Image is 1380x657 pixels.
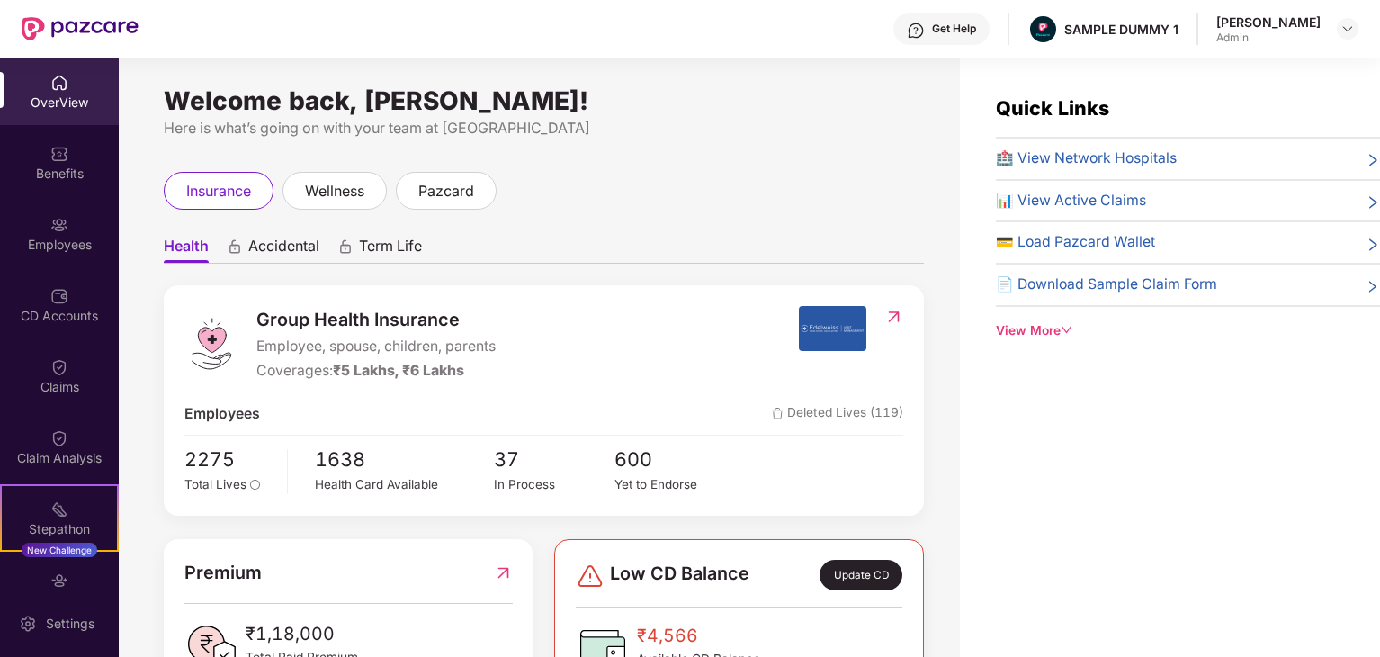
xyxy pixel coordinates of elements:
[996,148,1177,170] span: 🏥 View Network Hospitals
[50,216,68,234] img: svg+xml;base64,PHN2ZyBpZD0iRW1wbG95ZWVzIiB4bWxucz0iaHR0cDovL3d3dy53My5vcmcvMjAwMC9zdmciIHdpZHRoPS...
[1366,235,1380,254] span: right
[22,543,97,557] div: New Challenge
[315,445,495,475] span: 1638
[184,403,260,426] span: Employees
[227,238,243,255] div: animation
[996,190,1146,212] span: 📊 View Active Claims
[772,408,784,419] img: deleteIcon
[184,477,246,491] span: Total Lives
[333,362,464,379] span: ₹5 Lakhs, ₹6 Lakhs
[1366,151,1380,170] span: right
[1064,21,1178,38] div: SAMPLE DUMMY 1
[50,429,68,447] img: svg+xml;base64,PHN2ZyBpZD0iQ2xhaW0iIHhtbG5zPSJodHRwOi8vd3d3LnczLm9yZy8yMDAwL3N2ZyIgd2lkdGg9IjIwIi...
[164,117,924,139] div: Here is what’s going on with your team at [GEOGRAPHIC_DATA]
[996,96,1109,120] span: Quick Links
[337,238,354,255] div: animation
[256,306,496,334] span: Group Health Insurance
[820,560,902,590] div: Update CD
[184,559,262,587] span: Premium
[19,615,37,633] img: svg+xml;base64,PHN2ZyBpZD0iU2V0dGluZy0yMHgyMCIgeG1sbnM9Imh0dHA6Ly93d3cudzMub3JnLzIwMDAvc3ZnIiB3aW...
[799,306,866,351] img: insurerIcon
[22,17,139,40] img: New Pazcare Logo
[576,562,605,590] img: svg+xml;base64,PHN2ZyBpZD0iRGFuZ2VyLTMyeDMyIiB4bWxucz0iaHR0cDovL3d3dy53My5vcmcvMjAwMC9zdmciIHdpZH...
[494,445,614,475] span: 37
[186,180,251,202] span: insurance
[418,180,474,202] span: pazcard
[1061,324,1073,337] span: down
[256,336,496,358] span: Employee, spouse, children, parents
[772,403,903,426] span: Deleted Lives (119)
[164,237,209,263] span: Health
[494,559,513,587] img: RedirectIcon
[40,615,100,633] div: Settings
[50,500,68,518] img: svg+xml;base64,PHN2ZyB4bWxucz0iaHR0cDovL3d3dy53My5vcmcvMjAwMC9zdmciIHdpZHRoPSIyMSIgaGVpZ2h0PSIyMC...
[1340,22,1355,36] img: svg+xml;base64,PHN2ZyBpZD0iRHJvcGRvd24tMzJ4MzIiIHhtbG5zPSJodHRwOi8vd3d3LnczLm9yZy8yMDAwL3N2ZyIgd2...
[50,287,68,305] img: svg+xml;base64,PHN2ZyBpZD0iQ0RfQWNjb3VudHMiIGRhdGEtbmFtZT0iQ0QgQWNjb3VudHMiIHhtbG5zPSJodHRwOi8vd3...
[1216,13,1321,31] div: [PERSON_NAME]
[907,22,925,40] img: svg+xml;base64,PHN2ZyBpZD0iSGVscC0zMngzMiIgeG1sbnM9Imh0dHA6Ly93d3cudzMub3JnLzIwMDAvc3ZnIiB3aWR0aD...
[1366,193,1380,212] span: right
[494,475,614,494] div: In Process
[248,237,319,263] span: Accidental
[256,360,496,382] div: Coverages:
[246,620,358,648] span: ₹1,18,000
[614,445,734,475] span: 600
[996,321,1380,341] div: View More
[184,445,274,475] span: 2275
[2,520,117,538] div: Stepathon
[637,622,760,650] span: ₹4,566
[932,22,976,36] div: Get Help
[164,94,924,108] div: Welcome back, [PERSON_NAME]!
[996,231,1155,254] span: 💳 Load Pazcard Wallet
[884,308,903,326] img: RedirectIcon
[50,74,68,92] img: svg+xml;base64,PHN2ZyBpZD0iSG9tZSIgeG1sbnM9Imh0dHA6Ly93d3cudzMub3JnLzIwMDAvc3ZnIiB3aWR0aD0iMjAiIG...
[1366,277,1380,296] span: right
[1216,31,1321,45] div: Admin
[250,480,261,490] span: info-circle
[996,274,1217,296] span: 📄 Download Sample Claim Form
[359,237,422,263] span: Term Life
[315,475,495,494] div: Health Card Available
[50,145,68,163] img: svg+xml;base64,PHN2ZyBpZD0iQmVuZWZpdHMiIHhtbG5zPSJodHRwOi8vd3d3LnczLm9yZy8yMDAwL3N2ZyIgd2lkdGg9Ij...
[184,317,238,371] img: logo
[305,180,364,202] span: wellness
[50,571,68,589] img: svg+xml;base64,PHN2ZyBpZD0iRW5kb3JzZW1lbnRzIiB4bWxucz0iaHR0cDovL3d3dy53My5vcmcvMjAwMC9zdmciIHdpZH...
[50,358,68,376] img: svg+xml;base64,PHN2ZyBpZD0iQ2xhaW0iIHhtbG5zPSJodHRwOi8vd3d3LnczLm9yZy8yMDAwL3N2ZyIgd2lkdGg9IjIwIi...
[1030,16,1056,42] img: Pazcare_Alternative_logo-01-01.png
[610,560,749,590] span: Low CD Balance
[614,475,734,494] div: Yet to Endorse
